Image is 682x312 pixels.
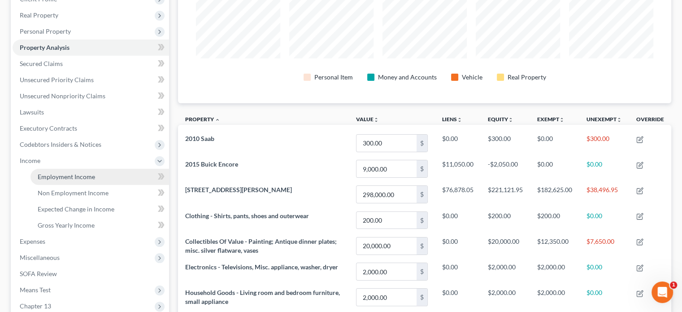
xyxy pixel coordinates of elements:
[356,186,417,203] input: 0.00
[185,289,340,305] span: Household Goods - Living room and bedroom furniture, small appliance
[488,116,513,123] a: Equityunfold_more
[356,263,417,280] input: 0.00
[435,182,481,207] td: $76,878.05
[481,259,530,285] td: $2,000.00
[20,44,70,51] span: Property Analysis
[417,186,427,203] div: $
[530,259,579,285] td: $2,000.00
[530,182,579,207] td: $182,625.00
[481,207,530,233] td: $200.00
[481,156,530,182] td: -$2,050.00
[356,116,379,123] a: Valueunfold_more
[530,285,579,310] td: $2,000.00
[435,233,481,259] td: $0.00
[629,110,671,131] th: Override
[20,92,105,100] span: Unsecured Nonpriority Claims
[530,207,579,233] td: $200.00
[579,233,629,259] td: $7,650.00
[586,116,622,123] a: Unexemptunfold_more
[579,130,629,156] td: $300.00
[20,237,45,245] span: Expenses
[579,156,629,182] td: $0.00
[185,116,220,123] a: Property expand_less
[435,130,481,156] td: $0.00
[435,259,481,285] td: $0.00
[20,11,58,19] span: Real Property
[652,281,673,303] iframe: Intercom live chat
[13,40,169,56] a: Property Analysis
[417,160,427,177] div: $
[185,263,338,271] span: Electronics - Televisions, Misc. appliance, washer, dryer
[356,237,417,255] input: 0.00
[435,207,481,233] td: $0.00
[20,124,77,132] span: Executory Contracts
[13,56,169,72] a: Secured Claims
[508,73,546,82] div: Real Property
[20,141,101,148] span: Codebtors Insiders & Notices
[481,285,530,310] td: $2,000.00
[559,117,565,123] i: unfold_more
[462,73,482,82] div: Vehicle
[30,217,169,233] a: Gross Yearly Income
[579,259,629,285] td: $0.00
[13,88,169,104] a: Unsecured Nonpriority Claims
[417,237,427,255] div: $
[356,212,417,229] input: 0.00
[579,285,629,310] td: $0.00
[356,135,417,152] input: 0.00
[20,302,51,310] span: Chapter 13
[30,201,169,217] a: Expected Change in Income
[617,117,622,123] i: unfold_more
[20,27,71,35] span: Personal Property
[20,270,57,277] span: SOFA Review
[481,233,530,259] td: $20,000.00
[20,76,94,83] span: Unsecured Priority Claims
[530,156,579,182] td: $0.00
[442,116,462,123] a: Liensunfold_more
[20,254,60,261] span: Miscellaneous
[38,173,95,180] span: Employment Income
[185,237,337,254] span: Collectibles Of Value - Painting; Antique dinner plates; misc. silver flatware, vases
[417,289,427,306] div: $
[185,186,292,193] span: [STREET_ADDRESS][PERSON_NAME]
[417,135,427,152] div: $
[13,266,169,282] a: SOFA Review
[457,117,462,123] i: unfold_more
[20,157,40,164] span: Income
[20,108,44,116] span: Lawsuits
[579,207,629,233] td: $0.00
[38,189,109,197] span: Non Employment Income
[530,130,579,156] td: $0.00
[378,73,437,82] div: Money and Accounts
[356,289,417,306] input: 0.00
[30,169,169,185] a: Employment Income
[38,221,95,229] span: Gross Yearly Income
[13,120,169,136] a: Executory Contracts
[530,233,579,259] td: $12,350.00
[417,212,427,229] div: $
[481,182,530,207] td: $221,121.95
[185,135,214,142] span: 2010 Saab
[435,156,481,182] td: $11,050.00
[356,160,417,177] input: 0.00
[579,182,629,207] td: $38,496.95
[185,160,238,168] span: 2015 Buick Encore
[481,130,530,156] td: $300.00
[30,185,169,201] a: Non Employment Income
[508,117,513,123] i: unfold_more
[20,286,51,294] span: Means Test
[13,104,169,120] a: Lawsuits
[185,212,309,220] span: Clothing - Shirts, pants, shoes and outerwear
[374,117,379,123] i: unfold_more
[20,60,63,67] span: Secured Claims
[435,285,481,310] td: $0.00
[417,263,427,280] div: $
[38,205,114,213] span: Expected Change in Income
[314,73,353,82] div: Personal Item
[670,281,677,289] span: 1
[215,117,220,123] i: expand_less
[537,116,565,123] a: Exemptunfold_more
[13,72,169,88] a: Unsecured Priority Claims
